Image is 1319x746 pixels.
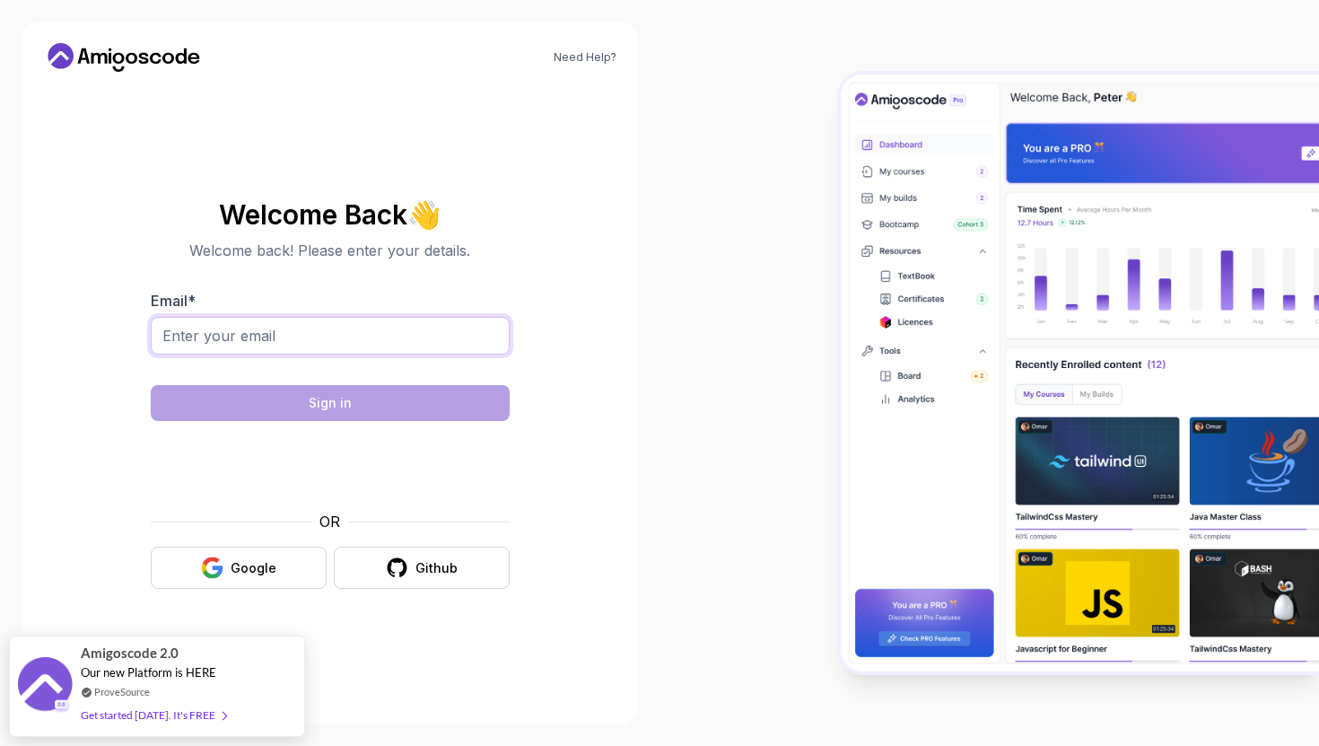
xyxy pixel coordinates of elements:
[231,559,276,577] div: Google
[319,511,340,532] p: OR
[18,657,72,715] img: provesource social proof notification image
[151,317,510,355] input: Enter your email
[43,43,205,72] a: Home link
[407,200,441,229] span: 👋
[415,559,458,577] div: Github
[81,705,226,725] div: Get started [DATE]. It's FREE
[81,643,179,663] span: Amigoscode 2.0
[94,684,150,699] a: ProveSource
[151,200,510,229] h2: Welcome Back
[195,432,466,500] iframe: Widget containing checkbox for hCaptcha security challenge
[309,394,352,412] div: Sign in
[334,547,510,589] button: Github
[151,240,510,261] p: Welcome back! Please enter your details.
[151,547,327,589] button: Google
[151,292,196,310] label: Email *
[81,665,216,680] span: Our new Platform is HERE
[554,50,616,65] a: Need Help?
[151,385,510,421] button: Sign in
